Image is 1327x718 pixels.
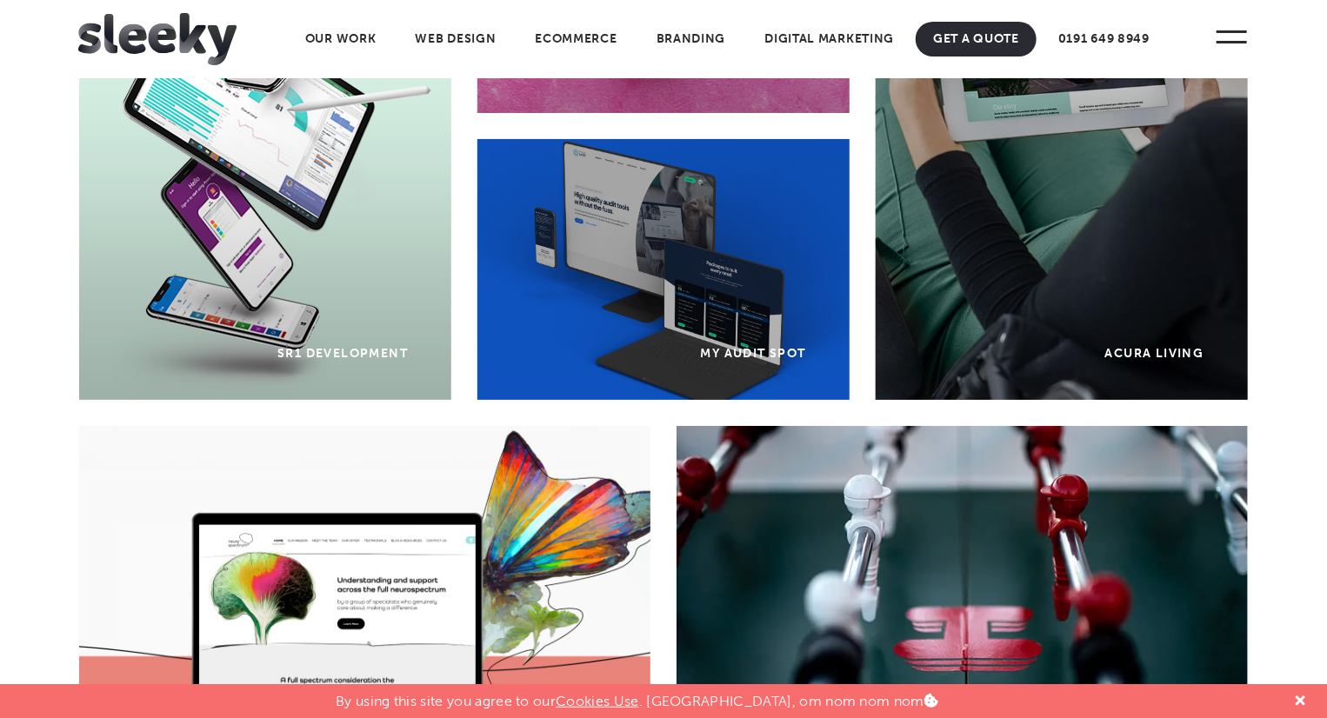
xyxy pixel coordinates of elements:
div: Acura Living [1105,346,1204,361]
img: Sleeky Web Design Newcastle [78,13,237,65]
a: Digital Marketing [747,22,911,57]
div: SR1 Development [277,346,408,361]
a: 0191 649 8949 [1041,22,1167,57]
a: My Audit Spot [477,139,850,400]
div: My Audit Spot [701,346,806,361]
a: Ecommerce [517,22,634,57]
p: By using this site you agree to our . [GEOGRAPHIC_DATA], om nom nom nom [336,684,938,709]
a: Cookies Use [556,693,639,709]
a: Our Work [288,22,394,57]
a: Get A Quote [916,22,1037,57]
a: Branding [639,22,744,57]
a: Web Design [397,22,513,57]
